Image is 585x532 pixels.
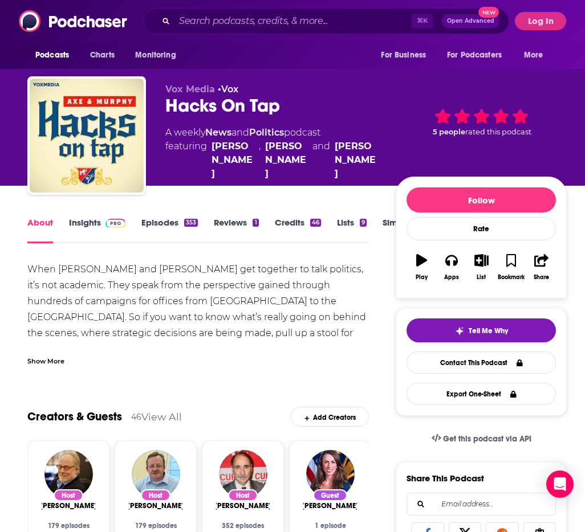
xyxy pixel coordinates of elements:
[526,247,556,288] button: Share
[127,501,184,510] a: Robert Gibbs
[265,140,308,181] a: Robert Gibbs
[407,187,556,212] button: Follow
[335,140,377,181] a: Mike Murphy
[216,522,270,530] div: 352 episodes
[412,14,433,28] span: ⌘ K
[214,501,271,510] a: David Axelrod
[524,47,543,63] span: More
[302,501,359,510] a: Alyssa Farah Griffin
[141,489,170,501] div: Host
[498,274,525,281] div: Bookmark
[129,522,182,530] div: 179 episodes
[303,522,357,530] div: 1 episode
[455,326,464,335] img: tell me why sparkle
[141,411,182,423] a: View All
[546,470,574,498] div: Open Intercom Messenger
[253,219,258,227] div: 1
[165,126,377,181] div: A weekly podcast
[27,261,369,405] div: When [PERSON_NAME] and [PERSON_NAME] get together to talk politics, it’s not academic. They speak...
[83,44,121,66] a: Charts
[105,219,125,228] img: Podchaser Pro
[444,274,459,281] div: Apps
[443,434,531,444] span: Get this podcast via API
[465,128,531,136] span: rated this podcast
[407,217,556,240] div: Rate
[477,274,486,281] div: List
[174,12,412,30] input: Search podcasts, credits, & more...
[40,501,97,510] span: [PERSON_NAME]
[407,318,556,342] button: tell me why sparkleTell Me Why
[27,410,122,424] a: Creators & Guests
[383,217,411,243] a: Similar
[478,7,499,18] span: New
[42,522,95,530] div: 179 episodes
[516,44,558,66] button: open menu
[127,44,190,66] button: open menu
[228,489,258,501] div: Host
[275,217,321,243] a: Credits46
[416,493,546,515] input: Email address...
[231,127,249,138] span: and
[165,84,215,95] span: Vox Media
[373,44,440,66] button: open menu
[143,8,509,34] div: Search podcasts, credits, & more...
[141,217,198,243] a: Episodes353
[312,140,330,181] span: and
[407,383,556,405] button: Export One-Sheet
[205,127,231,138] a: News
[396,84,567,160] div: 5 peoplerated this podcast
[447,47,502,63] span: For Podcasters
[132,450,180,498] img: Robert Gibbs
[19,10,128,32] img: Podchaser - Follow, Share and Rate Podcasts
[302,501,359,510] span: [PERSON_NAME]
[214,501,271,510] span: [PERSON_NAME]
[44,450,93,498] img: Mike Murphy
[259,140,261,181] span: ,
[313,489,347,501] div: Guest
[291,407,369,427] div: Add Creators
[214,217,258,243] a: Reviews1
[407,473,484,484] h3: Share This Podcast
[40,501,97,510] a: Mike Murphy
[310,219,321,227] div: 46
[433,128,465,136] span: 5 people
[27,217,53,243] a: About
[54,489,83,501] div: Host
[442,14,499,28] button: Open AdvancedNew
[212,140,254,181] a: David Axelrod
[407,493,556,515] div: Search followers
[360,219,367,227] div: 9
[219,450,267,498] a: David Axelrod
[90,47,115,63] span: Charts
[127,501,184,510] span: [PERSON_NAME]
[131,412,141,422] div: 46
[30,79,144,193] img: Hacks On Tap
[534,274,549,281] div: Share
[69,217,125,243] a: InsightsPodchaser Pro
[27,44,84,66] button: open menu
[416,274,428,281] div: Play
[515,12,566,30] button: Log In
[381,47,426,63] span: For Business
[440,44,518,66] button: open menu
[407,247,436,288] button: Play
[337,217,367,243] a: Lists9
[469,326,508,335] span: Tell Me Why
[218,84,238,95] span: •
[306,450,355,498] img: Alyssa Farah Griffin
[165,140,377,181] span: featuring
[35,47,69,63] span: Podcasts
[447,18,494,24] span: Open Advanced
[407,351,556,374] a: Contact This Podcast
[422,425,541,453] a: Get this podcast via API
[135,47,176,63] span: Monitoring
[466,247,496,288] button: List
[437,247,466,288] button: Apps
[249,127,284,138] a: Politics
[184,219,198,227] div: 353
[497,247,526,288] button: Bookmark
